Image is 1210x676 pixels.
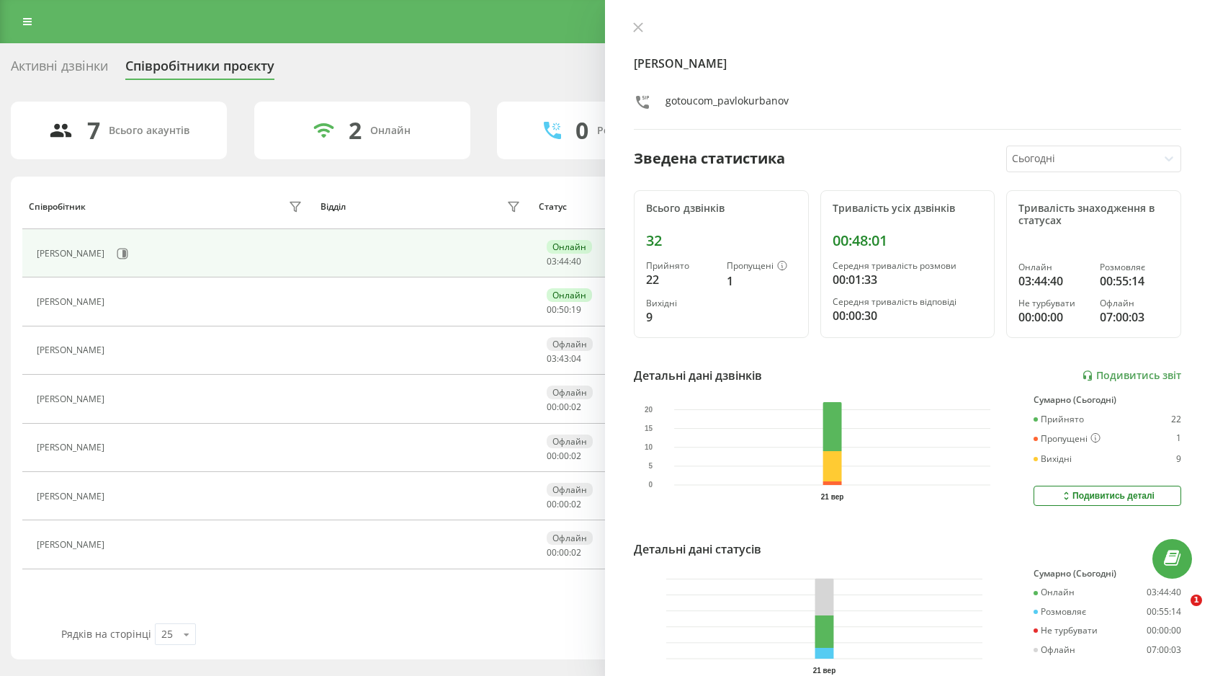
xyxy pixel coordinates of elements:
div: Прийнято [1034,414,1084,424]
a: Подивитись звіт [1082,370,1181,382]
div: Сумарно (Сьогодні) [1034,395,1181,405]
div: [PERSON_NAME] [37,394,108,404]
div: Онлайн [547,288,592,302]
span: 00 [547,498,557,510]
div: Офлайн [547,386,593,399]
div: 00:00:00 [1147,626,1181,636]
div: Офлайн [1034,645,1075,655]
div: [PERSON_NAME] [37,249,108,259]
text: 0 [649,481,653,489]
text: 5 [649,462,653,470]
div: [PERSON_NAME] [37,297,108,307]
span: 00 [547,546,557,559]
span: 02 [571,546,581,559]
span: 02 [571,498,581,510]
span: 00 [559,546,569,559]
div: Статус [539,202,567,212]
div: 1 [1176,433,1181,445]
div: Офлайн [547,337,593,351]
div: Вихідні [646,298,715,308]
span: 02 [571,401,581,413]
div: Середня тривалість відповіді [833,297,983,307]
div: : : [547,354,581,364]
div: : : [547,499,581,510]
span: 1 [1191,595,1202,606]
div: [PERSON_NAME] [37,540,108,550]
span: 43 [559,352,569,365]
span: 44 [559,255,569,267]
div: Офлайн [547,435,593,448]
div: 22 [646,271,715,288]
div: 07:00:03 [1147,645,1181,655]
div: : : [547,451,581,461]
text: 20 [645,406,653,414]
div: Вихідні [1034,454,1072,464]
span: 00 [559,450,569,462]
button: Подивитись деталі [1034,486,1181,506]
div: 03:44:40 [1018,272,1088,290]
div: 9 [646,308,715,326]
div: Зведена статистика [634,148,785,169]
div: [PERSON_NAME] [37,442,108,453]
span: 02 [571,450,581,462]
div: gotoucom_pavlokurbanov [665,94,789,115]
div: Сумарно (Сьогодні) [1034,569,1181,579]
div: Пропущені [1034,433,1101,445]
span: 03 [547,352,557,365]
span: 00 [547,450,557,462]
span: 00 [547,303,557,316]
div: Співробітники проєкту [125,58,274,81]
iframe: Intercom live chat [1161,595,1196,629]
div: 00:00:00 [1018,308,1088,326]
span: 04 [571,352,581,365]
span: 00 [559,498,569,510]
div: Онлайн [370,125,411,137]
div: Тривалість знаходження в статусах [1018,203,1169,227]
div: Подивитись деталі [1060,490,1155,502]
div: Співробітник [29,202,86,212]
div: 2 [349,117,362,144]
div: Пропущені [727,261,796,272]
div: Всього дзвінків [646,203,797,215]
div: [PERSON_NAME] [37,345,108,355]
text: 15 [645,424,653,432]
div: Не турбувати [1034,626,1098,636]
div: Офлайн [1100,298,1169,308]
div: 25 [161,627,173,641]
div: 9 [1176,454,1181,464]
div: Офлайн [547,531,593,545]
div: 00:48:01 [833,232,983,249]
div: 1 [727,272,796,290]
div: Розмовляє [1100,262,1169,272]
div: Середня тривалість розмови [833,261,983,271]
span: 50 [559,303,569,316]
text: 21 вер [821,493,844,501]
text: 21 вер [813,667,836,675]
span: 03 [547,255,557,267]
div: 22 [1171,414,1181,424]
div: : : [547,402,581,412]
text: 10 [645,443,653,451]
div: Детальні дані статусів [634,541,761,558]
div: Онлайн [547,240,592,254]
div: 00:55:14 [1147,607,1181,617]
div: Онлайн [1018,262,1088,272]
span: 19 [571,303,581,316]
span: 00 [559,401,569,413]
div: 00:55:14 [1100,272,1169,290]
span: 40 [571,255,581,267]
div: Активні дзвінки [11,58,108,81]
div: : : [547,305,581,315]
div: 00:01:33 [833,271,983,288]
div: : : [547,548,581,558]
div: [PERSON_NAME] [37,492,108,502]
div: 0 [575,117,588,144]
div: Онлайн [1034,587,1075,597]
span: Рядків на сторінці [61,627,151,641]
div: Тривалість усіх дзвінків [833,203,983,215]
div: Всього акаунтів [109,125,189,137]
div: : : [547,257,581,267]
div: Розмовляють [597,125,667,137]
div: Офлайн [547,483,593,497]
div: Прийнято [646,261,715,271]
